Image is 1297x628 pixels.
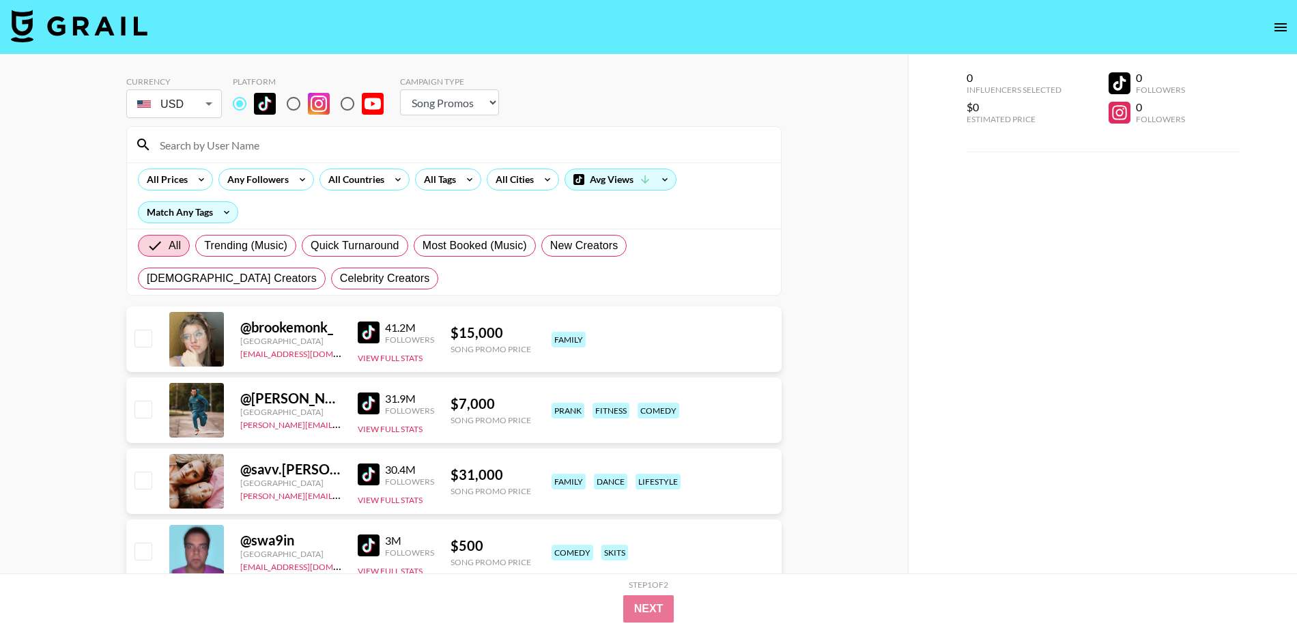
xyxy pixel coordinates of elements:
[967,85,1061,95] div: Influencers Selected
[1136,100,1185,114] div: 0
[1267,14,1294,41] button: open drawer
[240,407,341,417] div: [GEOGRAPHIC_DATA]
[565,169,676,190] div: Avg Views
[240,559,377,572] a: [EMAIL_ADDRESS][DOMAIN_NAME]
[552,545,593,560] div: comedy
[601,545,628,560] div: skits
[240,532,341,549] div: @ swa9in
[385,334,434,345] div: Followers
[416,169,459,190] div: All Tags
[340,270,430,287] span: Celebrity Creators
[451,466,531,483] div: $ 31,000
[240,346,377,359] a: [EMAIL_ADDRESS][DOMAIN_NAME]
[169,238,181,254] span: All
[240,478,341,488] div: [GEOGRAPHIC_DATA]
[423,238,527,254] span: Most Booked (Music)
[593,403,629,418] div: fitness
[451,537,531,554] div: $ 500
[358,392,380,414] img: TikTok
[308,93,330,115] img: Instagram
[451,557,531,567] div: Song Promo Price
[451,344,531,354] div: Song Promo Price
[240,461,341,478] div: @ savv.[PERSON_NAME]
[320,169,387,190] div: All Countries
[400,76,499,87] div: Campaign Type
[358,353,423,363] button: View Full Stats
[129,92,219,116] div: USD
[147,270,317,287] span: [DEMOGRAPHIC_DATA] Creators
[636,474,681,489] div: lifestyle
[358,534,380,556] img: TikTok
[552,474,586,489] div: family
[451,324,531,341] div: $ 15,000
[385,547,434,558] div: Followers
[385,476,434,487] div: Followers
[967,100,1061,114] div: $0
[1136,85,1185,95] div: Followers
[552,403,584,418] div: prank
[385,392,434,405] div: 31.9M
[1136,71,1185,85] div: 0
[240,488,442,501] a: [PERSON_NAME][EMAIL_ADDRESS][DOMAIN_NAME]
[204,238,287,254] span: Trending (Music)
[240,417,442,430] a: [PERSON_NAME][EMAIL_ADDRESS][DOMAIN_NAME]
[451,486,531,496] div: Song Promo Price
[385,405,434,416] div: Followers
[967,114,1061,124] div: Estimated Price
[233,76,395,87] div: Platform
[240,549,341,559] div: [GEOGRAPHIC_DATA]
[550,238,618,254] span: New Creators
[629,580,668,590] div: Step 1 of 2
[451,395,531,412] div: $ 7,000
[240,319,341,336] div: @ brookemonk_
[358,566,423,576] button: View Full Stats
[552,332,586,347] div: family
[152,134,773,156] input: Search by User Name
[358,463,380,485] img: TikTok
[219,169,291,190] div: Any Followers
[11,10,147,42] img: Grail Talent
[139,169,190,190] div: All Prices
[358,495,423,505] button: View Full Stats
[254,93,276,115] img: TikTok
[385,463,434,476] div: 30.4M
[362,93,384,115] img: YouTube
[240,390,341,407] div: @ [PERSON_NAME].[PERSON_NAME]
[358,424,423,434] button: View Full Stats
[1229,560,1281,612] iframe: Drift Widget Chat Controller
[1136,114,1185,124] div: Followers
[638,403,679,418] div: comedy
[358,322,380,343] img: TikTok
[385,534,434,547] div: 3M
[240,336,341,346] div: [GEOGRAPHIC_DATA]
[126,76,222,87] div: Currency
[451,415,531,425] div: Song Promo Price
[967,71,1061,85] div: 0
[139,202,238,223] div: Match Any Tags
[623,595,674,623] button: Next
[594,474,627,489] div: dance
[311,238,399,254] span: Quick Turnaround
[487,169,537,190] div: All Cities
[385,321,434,334] div: 41.2M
